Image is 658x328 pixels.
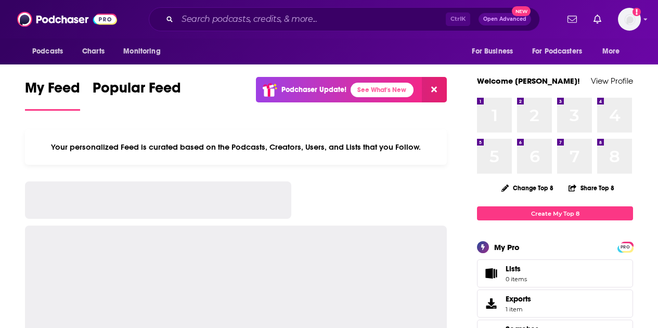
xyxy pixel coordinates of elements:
[481,266,501,281] span: Lists
[281,85,346,94] p: Podchaser Update!
[512,6,531,16] span: New
[618,8,641,31] button: Show profile menu
[93,79,181,103] span: Popular Feed
[506,275,527,283] span: 0 items
[177,11,446,28] input: Search podcasts, credits, & more...
[116,42,174,61] button: open menu
[25,42,76,61] button: open menu
[123,44,160,59] span: Monitoring
[506,294,531,304] span: Exports
[149,7,540,31] div: Search podcasts, credits, & more...
[563,10,581,28] a: Show notifications dropdown
[506,306,531,313] span: 1 item
[477,259,633,287] a: Lists
[25,79,80,103] span: My Feed
[32,44,63,59] span: Podcasts
[472,44,513,59] span: For Business
[17,9,117,29] img: Podchaser - Follow, Share and Rate Podcasts
[93,79,181,111] a: Popular Feed
[483,17,526,22] span: Open Advanced
[351,83,414,97] a: See What's New
[25,129,447,165] div: Your personalized Feed is curated based on the Podcasts, Creators, Users, and Lists that you Follow.
[618,8,641,31] img: User Profile
[75,42,111,61] a: Charts
[525,42,597,61] button: open menu
[446,12,470,26] span: Ctrl K
[479,13,531,25] button: Open AdvancedNew
[591,76,633,86] a: View Profile
[477,206,633,220] a: Create My Top 8
[589,10,605,28] a: Show notifications dropdown
[477,76,580,86] a: Welcome [PERSON_NAME]!
[619,243,631,251] a: PRO
[506,264,521,273] span: Lists
[633,8,641,16] svg: Add a profile image
[82,44,105,59] span: Charts
[25,79,80,111] a: My Feed
[495,181,560,194] button: Change Top 8
[465,42,526,61] button: open menu
[506,264,527,273] span: Lists
[595,42,633,61] button: open menu
[602,44,620,59] span: More
[477,290,633,318] a: Exports
[532,44,582,59] span: For Podcasters
[481,296,501,311] span: Exports
[494,242,520,252] div: My Pro
[618,8,641,31] span: Logged in as lcastillofinn
[568,178,615,198] button: Share Top 8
